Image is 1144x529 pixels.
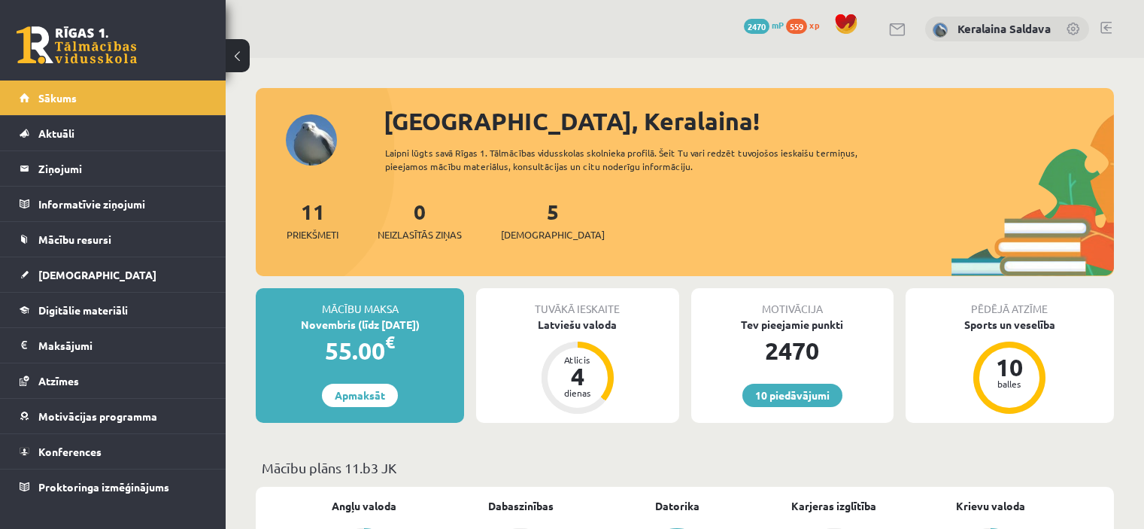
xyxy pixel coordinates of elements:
[20,116,207,150] a: Aktuāli
[20,81,207,115] a: Sākums
[38,480,169,494] span: Proktoringa izmēģinājums
[38,268,156,281] span: [DEMOGRAPHIC_DATA]
[385,146,900,173] div: Laipni lūgts savā Rīgas 1. Tālmācības vidusskolas skolnieka profilā. Šeit Tu vari redzēt tuvojošo...
[17,26,137,64] a: Rīgas 1. Tālmācības vidusskola
[38,328,207,363] legend: Maksājumi
[691,288,894,317] div: Motivācija
[691,333,894,369] div: 2470
[957,21,1051,36] a: Keralaina Saldava
[476,317,678,333] div: Latviešu valoda
[488,498,554,514] a: Dabaszinības
[38,187,207,221] legend: Informatīvie ziņojumi
[38,374,79,388] span: Atzīmes
[20,328,207,363] a: Maksājumi
[476,317,678,416] a: Latviešu valoda Atlicis 4 dienas
[332,498,396,514] a: Angļu valoda
[691,317,894,333] div: Tev pieejamie punkti
[20,363,207,398] a: Atzīmes
[20,470,207,504] a: Proktoringa izmēģinājums
[555,355,600,364] div: Atlicis
[655,498,699,514] a: Datorika
[256,288,464,317] div: Mācību maksa
[791,498,876,514] a: Karjeras izglītība
[20,151,207,186] a: Ziņojumi
[262,458,1108,478] p: Mācību plāns 11.b3 JK
[906,288,1114,317] div: Pēdējā atzīme
[20,399,207,433] a: Motivācijas programma
[20,293,207,327] a: Digitālie materiāli
[384,103,1114,139] div: [GEOGRAPHIC_DATA], Keralaina!
[38,303,128,317] span: Digitālie materiāli
[772,19,784,31] span: mP
[378,198,462,242] a: 0Neizlasītās ziņas
[956,498,1025,514] a: Krievu valoda
[20,257,207,292] a: [DEMOGRAPHIC_DATA]
[987,355,1032,379] div: 10
[906,317,1114,416] a: Sports un veselība 10 balles
[501,227,605,242] span: [DEMOGRAPHIC_DATA]
[786,19,807,34] span: 559
[38,445,102,458] span: Konferences
[287,198,338,242] a: 11Priekšmeti
[555,364,600,388] div: 4
[38,233,111,246] span: Mācību resursi
[555,388,600,397] div: dienas
[987,379,1032,388] div: balles
[38,126,74,140] span: Aktuāli
[287,227,338,242] span: Priekšmeti
[933,23,948,38] img: Keralaina Saldava
[20,222,207,257] a: Mācību resursi
[786,19,827,31] a: 559 xp
[20,434,207,469] a: Konferences
[744,19,784,31] a: 2470 mP
[809,19,819,31] span: xp
[906,317,1114,333] div: Sports un veselība
[742,384,842,407] a: 10 piedāvājumi
[256,333,464,369] div: 55.00
[322,384,398,407] a: Apmaksāt
[501,198,605,242] a: 5[DEMOGRAPHIC_DATA]
[476,288,678,317] div: Tuvākā ieskaite
[38,151,207,186] legend: Ziņojumi
[256,317,464,333] div: Novembris (līdz [DATE])
[38,91,77,105] span: Sākums
[38,409,157,423] span: Motivācijas programma
[385,331,395,353] span: €
[20,187,207,221] a: Informatīvie ziņojumi
[744,19,769,34] span: 2470
[378,227,462,242] span: Neizlasītās ziņas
